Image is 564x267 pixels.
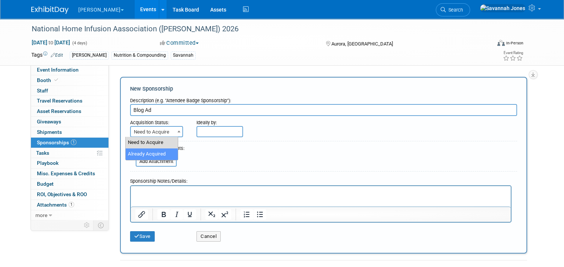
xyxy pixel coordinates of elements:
button: Bold [157,209,170,220]
button: Italic [170,209,183,220]
button: Underline [183,209,196,220]
span: Booth [37,77,60,83]
span: Asset Reservations [37,108,81,114]
img: Format-Inperson.png [497,40,505,46]
a: Tasks [31,148,108,158]
a: Budget [31,179,108,189]
a: Search [436,3,470,16]
span: (4 days) [72,41,87,45]
button: Bullet list [253,209,266,220]
span: 1 [69,202,74,207]
a: more [31,210,108,220]
div: Acquisition Status: [130,116,185,126]
span: Playbook [37,160,59,166]
a: Event Information [31,65,108,75]
button: Subscript [205,209,218,220]
a: Shipments [31,127,108,137]
span: more [35,212,47,218]
iframe: Rich Text Area [131,186,511,207]
td: Personalize Event Tab Strip [81,220,94,230]
a: Playbook [31,158,108,168]
td: Tags [31,51,63,60]
img: Savannah Jones [480,4,526,12]
span: Shipments [37,129,62,135]
button: Cancel [196,231,221,242]
span: Attachments [37,202,74,208]
a: Travel Reservations [31,96,108,106]
button: Numbered list [240,209,253,220]
a: Sponsorships1 [31,138,108,148]
span: Aurora, [GEOGRAPHIC_DATA] [331,41,393,47]
span: Staff [37,88,48,94]
button: Save [130,231,155,242]
td: Toggle Event Tabs [94,220,109,230]
div: [PERSON_NAME] [70,51,109,59]
span: Budget [37,181,54,187]
button: Insert/edit link [135,209,148,220]
div: Savannah [171,51,196,59]
div: Event Rating [503,51,523,55]
div: Description (e.g. "Attendee Badge Sponsorship"): [130,94,517,104]
li: Need to Acquire [126,137,178,148]
li: Already Acquired [126,148,178,160]
span: Need to Acquire [130,126,183,137]
span: Giveaways [37,119,61,125]
span: Need to Acquire [131,127,182,137]
button: Superscript [218,209,231,220]
span: 1 [71,139,76,145]
i: Booth reservation complete [54,78,58,82]
div: Event Format [451,39,523,50]
span: Event Information [37,67,79,73]
span: to [47,40,54,45]
a: Asset Reservations [31,106,108,116]
a: ROI, Objectives & ROO [31,189,108,200]
button: Committed [157,39,202,47]
div: National Home Infusion Aassociation ([PERSON_NAME]) 2026 [29,22,482,36]
span: Tasks [36,150,49,156]
a: Attachments1 [31,200,108,210]
a: Booth [31,75,108,85]
a: Misc. Expenses & Credits [31,169,108,179]
span: ROI, Objectives & ROO [37,191,87,197]
a: Edit [51,53,63,58]
div: In-Person [506,40,523,46]
span: Sponsorships [37,139,76,145]
div: New Sponsorship [130,85,517,93]
div: Nutrition & Compounding [111,51,168,59]
a: Staff [31,86,108,96]
a: Giveaways [31,117,108,127]
img: ExhibitDay [31,6,69,14]
span: Travel Reservations [37,98,82,104]
span: [DATE] [DATE] [31,39,70,46]
div: Ideally by: [196,116,484,126]
div: Sponsorship Notes/Details: [130,175,511,185]
span: Search [446,7,463,13]
span: Misc. Expenses & Credits [37,170,95,176]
